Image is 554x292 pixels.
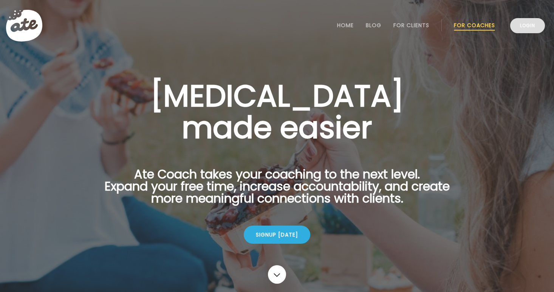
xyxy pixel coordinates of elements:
p: Ate Coach takes your coaching to the next level. Expand your free time, increase accountability, ... [93,168,461,214]
div: Signup [DATE] [244,226,310,244]
a: Login [510,18,545,33]
h1: [MEDICAL_DATA] made easier [93,80,461,143]
a: For Clients [393,22,429,28]
a: Blog [366,22,381,28]
a: Home [337,22,354,28]
a: For Coaches [454,22,495,28]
